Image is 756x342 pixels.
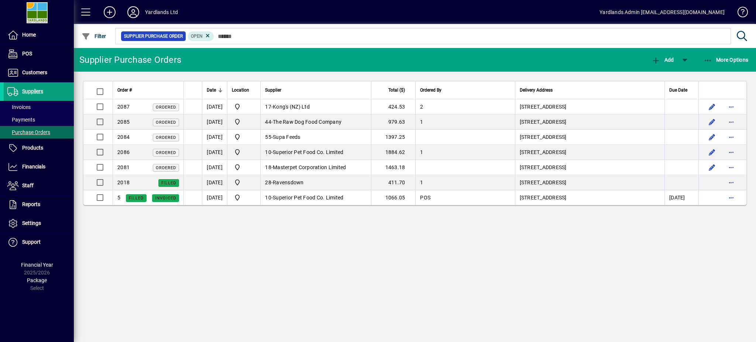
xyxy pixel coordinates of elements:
span: 28 [265,179,271,185]
span: Invoices [7,104,31,110]
span: Yardlands Limited [232,193,256,202]
button: Edit [706,116,718,128]
td: 1066.05 [371,190,415,205]
button: Edit [706,146,718,158]
a: Customers [4,64,74,82]
a: Support [4,233,74,252]
div: Supplier Purchase Orders [79,54,181,66]
td: [STREET_ADDRESS] [515,114,664,130]
span: Home [22,32,36,38]
td: 424.53 [371,99,415,114]
td: [DATE] [202,160,227,175]
td: - [260,175,371,190]
td: [STREET_ADDRESS] [515,130,664,145]
td: - [260,190,371,205]
div: Order # [117,86,179,94]
span: Support [22,239,41,245]
span: The Raw Dog Food Company [273,119,341,125]
a: Products [4,139,74,157]
span: Financials [22,164,45,170]
a: Home [4,26,74,44]
span: Masterpet Corporation Limited [273,164,346,170]
span: 2018 [117,179,130,185]
div: Total ($) [376,86,412,94]
td: [DATE] [664,190,698,205]
span: 55 [265,134,271,140]
button: More options [725,131,737,143]
td: - [260,160,371,175]
span: Filter [82,33,106,39]
span: Due Date [669,86,687,94]
button: Profile [121,6,145,19]
td: [DATE] [202,99,227,114]
span: 2085 [117,119,130,125]
td: 1463.18 [371,160,415,175]
span: Yardlands Limited [232,163,256,172]
a: Staff [4,177,74,195]
span: Ravensdown [273,179,304,185]
span: Financial Year [21,262,53,268]
span: Yardlands Limited [232,178,256,187]
a: Invoices [4,101,74,113]
a: Settings [4,214,74,233]
button: More options [725,146,737,158]
span: 2 [420,104,423,110]
span: Superior Pet Food Co. Limited [273,149,343,155]
td: [DATE] [202,175,227,190]
td: 411.70 [371,175,415,190]
div: Date [207,86,223,94]
div: Due Date [669,86,694,94]
span: Location [232,86,249,94]
td: [STREET_ADDRESS] [515,190,664,205]
span: Ordered [156,150,176,155]
span: Staff [22,182,34,188]
span: Package [27,277,47,283]
span: Add [652,57,674,63]
td: - [260,130,371,145]
span: Yardlands Limited [232,148,256,157]
span: Filled [161,181,176,185]
span: Invoiced [155,196,176,201]
td: [STREET_ADDRESS] [515,160,664,175]
span: 1 [420,179,423,185]
span: More Options [704,57,749,63]
td: [STREET_ADDRESS] [515,99,664,114]
span: 2084 [117,134,130,140]
button: Add [650,53,676,66]
a: POS [4,45,74,63]
span: Ordered [156,120,176,125]
td: [DATE] [202,114,227,130]
span: Purchase Orders [7,129,50,135]
button: Filter [80,30,108,43]
span: Reports [22,201,40,207]
button: More options [725,177,737,188]
td: - [260,114,371,130]
td: - [260,99,371,114]
span: Kong's (NZ) Ltd [273,104,310,110]
td: - [260,145,371,160]
span: 10 [265,195,271,201]
div: Location [232,86,256,94]
a: Purchase Orders [4,126,74,138]
td: [DATE] [202,190,227,205]
td: 1397.25 [371,130,415,145]
span: 2086 [117,149,130,155]
span: Supplier [265,86,281,94]
a: Knowledge Base [732,1,747,25]
span: Products [22,145,43,151]
button: Add [98,6,121,19]
button: More options [725,161,737,173]
td: 979.63 [371,114,415,130]
span: Delivery Address [520,86,553,94]
span: Yardlands Limited [232,133,256,141]
span: 5 [117,195,120,201]
div: Ordered By [420,86,510,94]
button: More options [725,116,737,128]
span: Yardlands Limited [232,102,256,111]
span: 1 [420,149,423,155]
span: Open [191,34,203,39]
span: POS [22,51,32,57]
span: 18 [265,164,271,170]
span: Ordered [156,135,176,140]
mat-chip: Completion Status: Open [188,31,214,41]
